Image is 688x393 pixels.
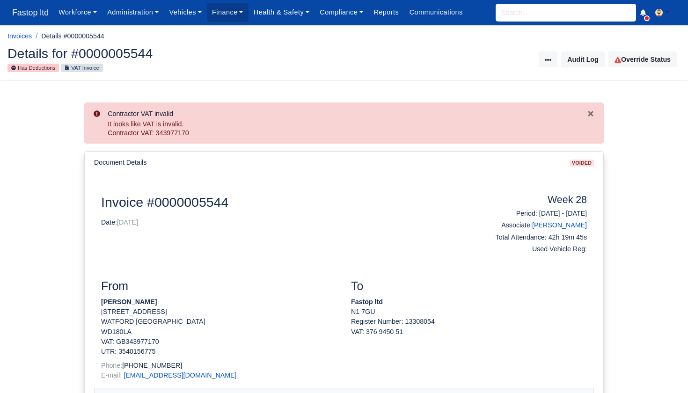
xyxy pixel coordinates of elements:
[351,307,587,317] p: N1 7GU
[532,221,587,229] a: [PERSON_NAME]
[7,3,53,22] span: Fastop ltd
[94,159,146,167] h6: Document Details
[570,160,594,167] span: voided
[587,108,594,118] button: Close
[108,120,587,138] div: It looks like VAT is invalid. Contractor VAT: 343977170
[101,279,337,293] h3: From
[108,110,587,118] h6: Contractor VAT invalid
[476,194,587,206] h4: Week 28
[315,3,368,22] a: Compliance
[476,233,587,241] h6: Total Attendance: 42h 19m 45s
[101,361,337,371] p: [PHONE_NUMBER]
[101,194,462,210] h2: Invoice #0000005544
[101,317,337,327] p: WATFORD [GEOGRAPHIC_DATA]
[101,337,337,347] p: VAT: GB343977170
[404,3,468,22] a: Communications
[7,64,59,72] small: Has Deductions
[124,371,236,379] a: [EMAIL_ADDRESS][DOMAIN_NAME]
[496,4,636,22] input: Search...
[7,47,337,60] h2: Details for #0000005544
[249,3,315,22] a: Health & Safety
[351,327,587,337] div: VAT: 376 9450 51
[608,51,677,67] a: Override Status
[344,317,594,337] div: Register Number: 13308054
[351,279,587,293] h3: To
[476,245,587,253] h6: Used Vehicle Reg:
[561,51,604,67] button: Audit Log
[117,218,138,226] span: [DATE]
[53,3,102,22] a: Workforce
[32,31,104,42] li: Details #0000005544
[101,347,337,357] p: UTR: 3540156775
[476,221,587,229] h6: Associate:
[101,327,337,337] p: WD180LA
[476,210,587,218] h6: Period: [DATE] - [DATE]
[164,3,207,22] a: Vehicles
[207,3,249,22] a: Finance
[101,371,122,379] span: E-mail:
[7,32,32,40] a: Invoices
[102,3,164,22] a: Administration
[351,298,383,306] strong: Fastop ltd
[101,362,122,369] span: Phone:
[101,298,157,306] strong: [PERSON_NAME]
[101,218,462,227] p: Date:
[61,64,102,72] small: VAT Invoice
[7,4,53,22] a: Fastop ltd
[368,3,404,22] a: Reports
[101,307,337,317] p: [STREET_ADDRESS]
